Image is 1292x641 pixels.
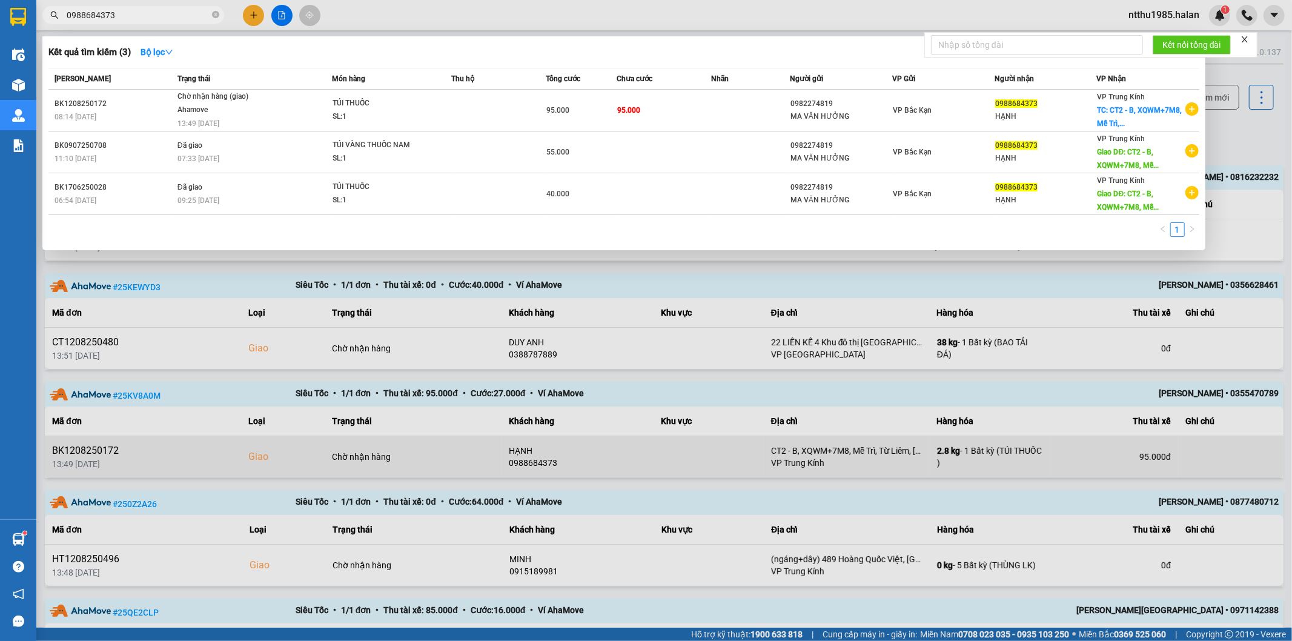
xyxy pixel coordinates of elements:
[995,110,1096,123] div: HẠNH
[546,148,569,156] span: 55.000
[1188,225,1196,233] span: right
[177,90,268,104] div: Chờ nhận hàng (giao)
[55,181,174,194] div: BK1706250028
[1156,222,1170,237] li: Previous Page
[711,75,729,83] span: Nhãn
[995,141,1038,150] span: 0988684373
[55,196,96,205] span: 06:54 [DATE]
[177,196,219,205] span: 09:25 [DATE]
[1156,222,1170,237] button: left
[177,141,202,150] span: Đã giao
[1185,222,1199,237] button: right
[333,152,423,165] div: SL: 1
[617,75,652,83] span: Chưa cước
[333,97,423,110] div: TÚI THUỐC
[995,99,1038,108] span: 0988684373
[995,152,1096,165] div: HẠNH
[55,139,174,152] div: BK0907250708
[1098,190,1159,211] span: Giao DĐ: CT2 - B, XQWM+7M8, Mễ...
[451,75,474,83] span: Thu hộ
[333,181,423,194] div: TÚI THUỐC
[50,11,59,19] span: search
[790,152,892,165] div: MA VĂN HƯỞNG
[333,194,423,207] div: SL: 1
[212,10,219,21] span: close-circle
[212,11,219,18] span: close-circle
[177,75,210,83] span: Trạng thái
[1162,38,1221,51] span: Kết nối tổng đài
[790,110,892,123] div: MA VĂN HƯỞNG
[55,75,111,83] span: [PERSON_NAME]
[893,106,932,115] span: VP Bắc Kạn
[617,106,640,115] span: 95.000
[333,110,423,124] div: SL: 1
[55,98,174,110] div: BK1208250172
[995,75,1034,83] span: Người nhận
[177,183,202,191] span: Đã giao
[790,98,892,110] div: 0982274819
[790,194,892,207] div: MA VĂN HƯỞNG
[13,561,24,573] span: question-circle
[177,119,219,128] span: 13:49 [DATE]
[1098,93,1145,101] span: VP Trung Kính
[995,183,1038,191] span: 0988684373
[55,154,96,163] span: 11:10 [DATE]
[790,75,823,83] span: Người gửi
[165,48,173,56] span: down
[48,46,131,59] h3: Kết quả tìm kiếm ( 3 )
[332,75,365,83] span: Món hàng
[12,139,25,152] img: solution-icon
[1241,35,1249,44] span: close
[1098,176,1145,185] span: VP Trung Kính
[1159,225,1167,233] span: left
[1185,102,1199,116] span: plus-circle
[177,154,219,163] span: 07:33 [DATE]
[12,48,25,61] img: warehouse-icon
[23,531,27,535] sup: 1
[12,79,25,91] img: warehouse-icon
[1153,35,1231,55] button: Kết nối tổng đài
[13,616,24,627] span: message
[546,190,569,198] span: 40.000
[1185,186,1199,199] span: plus-circle
[55,113,96,121] span: 08:14 [DATE]
[1171,223,1184,236] a: 1
[333,139,423,152] div: TÚI VÀNG THUỐC NAM
[995,194,1096,207] div: HẠNH
[931,35,1143,55] input: Nhập số tổng đài
[10,8,26,26] img: logo-vxr
[1098,135,1145,143] span: VP Trung Kính
[67,8,210,22] input: Tìm tên, số ĐT hoặc mã đơn
[546,106,569,115] span: 95.000
[1098,106,1182,128] span: TC: CT2 - B, XQWM+7M8, Mễ Trì,...
[12,109,25,122] img: warehouse-icon
[177,104,268,117] div: Ahamove
[1097,75,1127,83] span: VP Nhận
[1185,222,1199,237] li: Next Page
[131,42,183,62] button: Bộ lọcdown
[1185,144,1199,158] span: plus-circle
[892,75,915,83] span: VP Gửi
[1170,222,1185,237] li: 1
[141,47,173,57] strong: Bộ lọc
[1098,148,1159,170] span: Giao DĐ: CT2 - B, XQWM+7M8, Mễ...
[790,139,892,152] div: 0982274819
[546,75,580,83] span: Tổng cước
[13,588,24,600] span: notification
[893,148,932,156] span: VP Bắc Kạn
[893,190,932,198] span: VP Bắc Kạn
[12,533,25,546] img: warehouse-icon
[790,181,892,194] div: 0982274819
